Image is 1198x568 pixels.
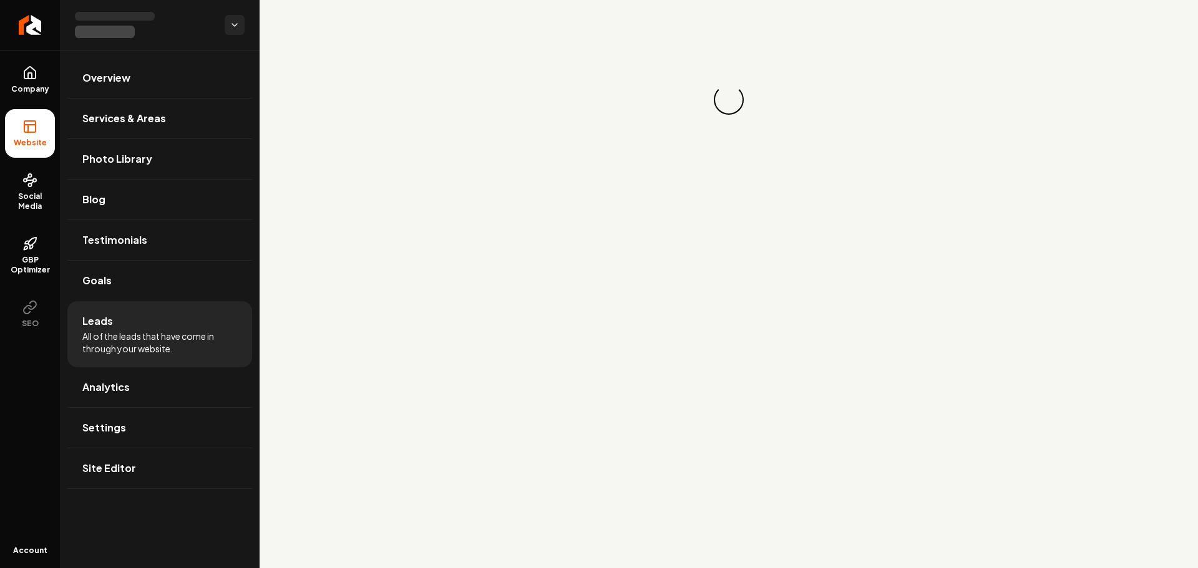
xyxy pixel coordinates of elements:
[9,138,52,148] span: Website
[713,84,746,117] div: Loading
[82,192,105,207] span: Blog
[82,233,147,248] span: Testimonials
[67,139,252,179] a: Photo Library
[5,191,55,211] span: Social Media
[67,99,252,138] a: Services & Areas
[5,55,55,104] a: Company
[82,380,130,395] span: Analytics
[82,111,166,126] span: Services & Areas
[82,70,130,85] span: Overview
[82,273,112,288] span: Goals
[5,255,55,275] span: GBP Optimizer
[13,546,47,556] span: Account
[82,420,126,435] span: Settings
[67,408,252,448] a: Settings
[5,226,55,285] a: GBP Optimizer
[82,314,113,329] span: Leads
[17,319,44,329] span: SEO
[67,58,252,98] a: Overview
[6,84,54,94] span: Company
[67,180,252,219] a: Blog
[82,461,136,476] span: Site Editor
[19,15,42,35] img: Rebolt Logo
[67,261,252,301] a: Goals
[5,163,55,221] a: Social Media
[5,290,55,339] button: SEO
[67,448,252,488] a: Site Editor
[67,220,252,260] a: Testimonials
[67,367,252,407] a: Analytics
[82,330,237,355] span: All of the leads that have come in through your website.
[82,152,152,166] span: Photo Library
